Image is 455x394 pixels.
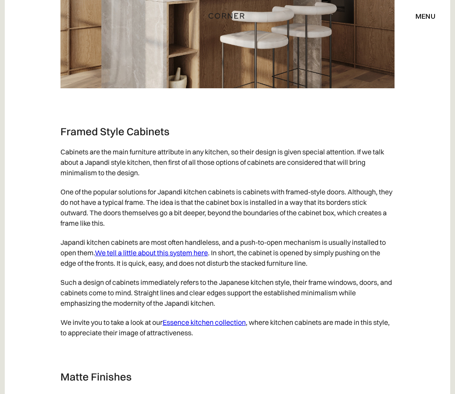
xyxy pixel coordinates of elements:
div: menu [415,13,435,20]
h3: Framed Style Cabinets [60,125,395,138]
p: One of the popular solutions for Japandi kitchen cabinets is cabinets with framed-style doors. Al... [60,183,395,233]
a: We tell a little about this system here [95,249,208,257]
a: home [198,10,257,22]
p: ‍ [60,343,395,362]
p: Such a design of cabinets immediately refers to the Japanese kitchen style, their frame windows, ... [60,273,395,313]
div: menu [407,9,435,23]
p: We invite you to take a look at our , where kitchen cabinets are made in this style, to appreciat... [60,313,395,343]
p: Cabinets are the main furniture attribute in any kitchen, so their design is given special attent... [60,143,395,183]
p: Japandi kitchen cabinets are most often handleless, and a push-to-open mechanism is usually insta... [60,233,395,273]
a: Essence kitchen collection [163,318,246,327]
p: ‍ [60,97,395,117]
h3: Matte Finishes [60,371,395,384]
